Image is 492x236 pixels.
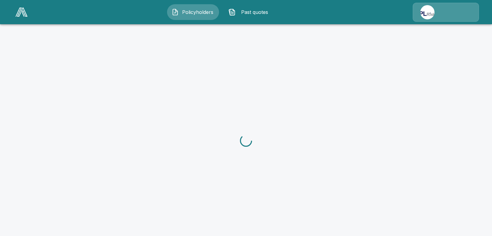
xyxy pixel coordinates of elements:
img: AA Logo [15,8,28,17]
img: Past quotes Icon [228,8,236,16]
button: Policyholders IconPolicyholders [167,4,219,20]
button: Past quotes IconPast quotes [224,4,276,20]
span: Policyholders [181,8,215,16]
img: Policyholders Icon [172,8,179,16]
span: Past quotes [238,8,271,16]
